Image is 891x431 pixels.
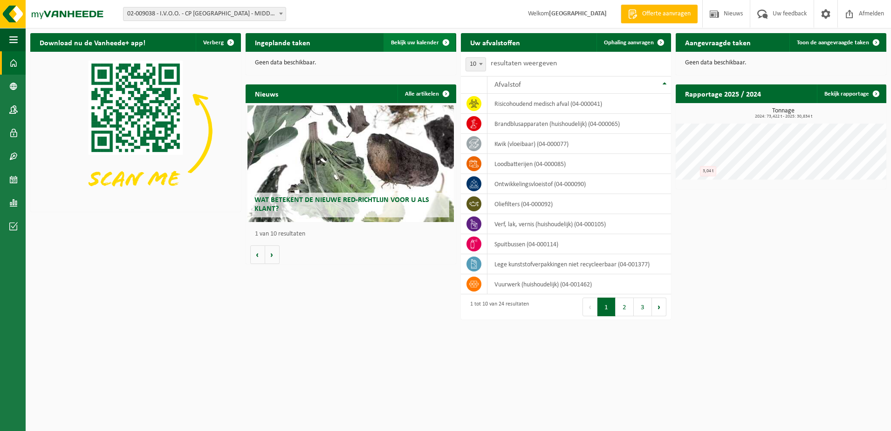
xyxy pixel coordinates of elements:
span: Afvalstof [494,81,521,89]
a: Bekijk uw kalender [384,33,455,52]
span: 02-009038 - I.V.O.O. - CP MIDDELKERKE - MIDDELKERKE [123,7,286,21]
a: Bekijk rapportage [817,84,885,103]
p: Geen data beschikbaar. [255,60,447,66]
h2: Nieuws [246,84,288,103]
div: 1 tot 10 van 24 resultaten [466,297,529,317]
button: Next [652,298,666,316]
td: verf, lak, vernis (huishoudelijk) (04-000105) [487,214,672,234]
td: loodbatterijen (04-000085) [487,154,672,174]
button: Verberg [196,33,240,52]
a: Ophaling aanvragen [596,33,670,52]
button: 2 [616,298,634,316]
span: Offerte aanvragen [640,9,693,19]
a: Toon de aangevraagde taken [789,33,885,52]
a: Offerte aanvragen [621,5,698,23]
span: 10 [466,58,486,71]
span: Ophaling aanvragen [604,40,654,46]
td: spuitbussen (04-000114) [487,234,672,254]
label: resultaten weergeven [491,60,557,67]
td: risicohoudend medisch afval (04-000041) [487,94,672,114]
td: ontwikkelingsvloeistof (04-000090) [487,174,672,194]
a: Alle artikelen [398,84,455,103]
span: 2024: 73,422 t - 2025: 30,834 t [680,114,886,119]
div: 3,04 t [700,166,716,176]
td: Lege kunststofverpakkingen niet recycleerbaar (04-001377) [487,254,672,274]
h2: Uw afvalstoffen [461,33,529,51]
h2: Download nu de Vanheede+ app! [30,33,155,51]
img: Download de VHEPlus App [30,52,241,210]
a: Wat betekent de nieuwe RED-richtlijn voor u als klant? [247,105,454,222]
td: brandblusapparaten (huishoudelijk) (04-000065) [487,114,672,134]
span: Verberg [203,40,224,46]
button: Previous [583,298,597,316]
button: 3 [634,298,652,316]
h2: Aangevraagde taken [676,33,760,51]
h2: Ingeplande taken [246,33,320,51]
p: 1 van 10 resultaten [255,231,452,237]
h2: Rapportage 2025 / 2024 [676,84,770,103]
span: Bekijk uw kalender [391,40,439,46]
span: Wat betekent de nieuwe RED-richtlijn voor u als klant? [254,196,429,213]
span: Toon de aangevraagde taken [797,40,869,46]
td: kwik (vloeibaar) (04-000077) [487,134,672,154]
button: 1 [597,298,616,316]
h3: Tonnage [680,108,886,119]
td: vuurwerk (huishoudelijk) (04-001462) [487,274,672,294]
button: Volgende [265,245,280,264]
span: 10 [466,57,486,71]
td: oliefilters (04-000092) [487,194,672,214]
button: Vorige [250,245,265,264]
strong: [GEOGRAPHIC_DATA] [549,10,607,17]
p: Geen data beschikbaar. [685,60,877,66]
